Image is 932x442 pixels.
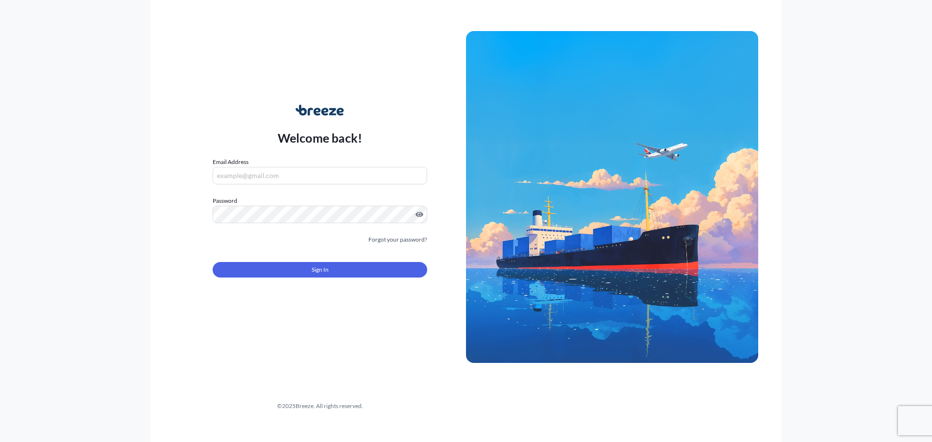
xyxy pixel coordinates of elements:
label: Email Address [213,157,249,167]
p: Welcome back! [278,130,363,146]
div: © 2025 Breeze. All rights reserved. [174,401,466,411]
input: example@gmail.com [213,167,427,184]
button: Sign In [213,262,427,278]
a: Forgot your password? [368,235,427,245]
span: Sign In [312,265,329,275]
img: Ship illustration [466,31,758,363]
button: Show password [416,211,423,218]
label: Password [213,196,427,206]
